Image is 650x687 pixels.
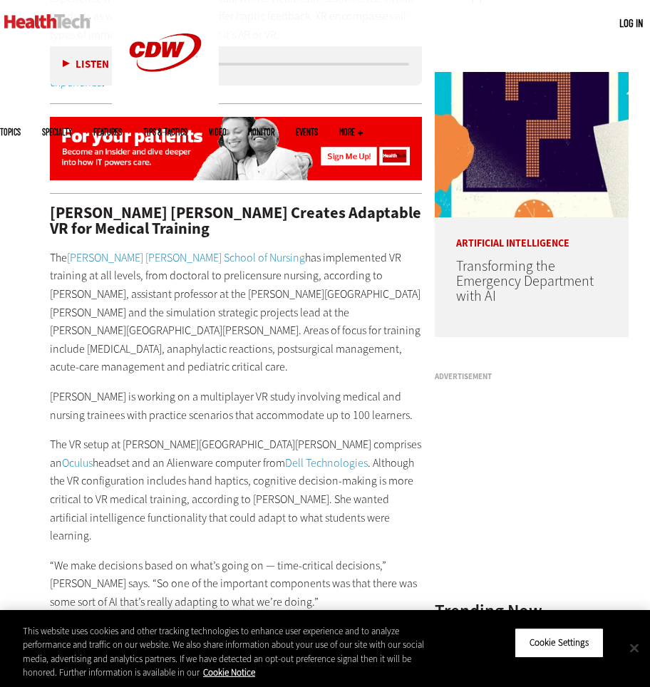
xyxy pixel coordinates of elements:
img: illustration of question mark [435,72,629,217]
a: [PERSON_NAME] [PERSON_NAME] School of Nursing [67,250,305,265]
a: Oculus [62,455,93,470]
button: Cookie Settings [515,628,604,658]
p: The has implemented VR training at all levels, from doctoral to prelicensure nursing, according t... [50,249,422,376]
h3: Trending Now [435,602,629,620]
h2: [PERSON_NAME] [PERSON_NAME] Creates Adaptable VR for Medical Training [50,205,422,237]
p: The VR setup at [PERSON_NAME][GEOGRAPHIC_DATA][PERSON_NAME] comprises an headset and an Alienware... [50,435,422,545]
iframe: advertisement [435,386,649,564]
img: Home [4,14,91,29]
p: Artificial Intelligence [435,217,629,249]
div: User menu [619,16,643,31]
a: Tips & Tactics [143,128,187,136]
button: Close [619,632,650,663]
a: Transforming the Emergency Department with AI [456,257,594,306]
a: Features [93,128,122,136]
a: Log in [619,16,643,29]
a: CDW [112,94,219,109]
a: Events [296,128,318,136]
div: This website uses cookies and other tracking technologies to enhance user experience and to analy... [23,624,425,680]
span: Specialty [42,128,72,136]
p: “We make decisions based on what’s going on — time-critical decisions,” [PERSON_NAME] says. “So o... [50,557,422,611]
a: Video [209,128,227,136]
a: MonITor [248,128,274,136]
p: [PERSON_NAME] is working on a multiplayer VR study involving medical and nursing trainees with pr... [50,388,422,424]
a: More information about your privacy [203,666,255,678]
a: Dell Technologies [285,455,368,470]
h3: Advertisement [435,373,629,381]
span: More [339,128,363,136]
